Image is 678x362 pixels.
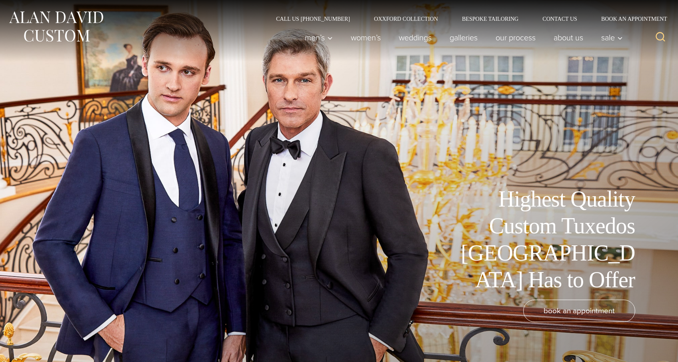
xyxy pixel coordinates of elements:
h1: Highest Quality Custom Tuxedos [GEOGRAPHIC_DATA] Has to Offer [455,186,635,293]
nav: Secondary Navigation [264,16,670,22]
a: Bespoke Tailoring [450,16,530,22]
a: Our Process [487,30,545,46]
button: View Search Form [651,28,670,47]
a: Women’s [342,30,390,46]
img: Alan David Custom [8,9,104,44]
a: book an appointment [523,300,635,322]
a: About Us [545,30,592,46]
span: book an appointment [544,305,615,316]
nav: Primary Navigation [296,30,627,46]
a: Contact Us [530,16,589,22]
a: Galleries [441,30,487,46]
span: Men’s [305,34,333,42]
a: Call Us [PHONE_NUMBER] [264,16,362,22]
a: Oxxford Collection [362,16,450,22]
a: weddings [390,30,441,46]
a: Book an Appointment [589,16,670,22]
span: Sale [601,34,623,42]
